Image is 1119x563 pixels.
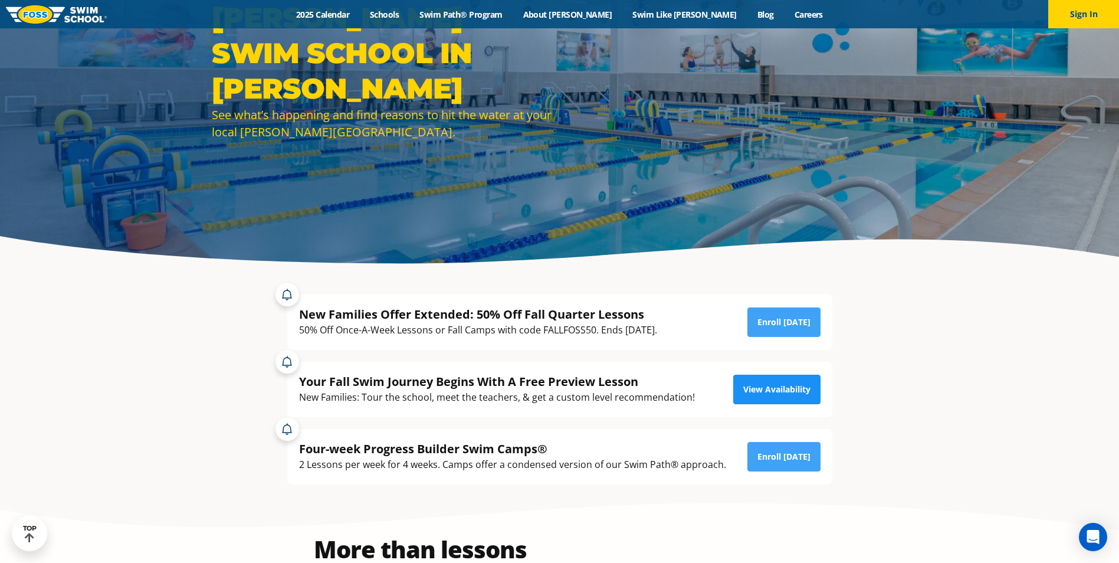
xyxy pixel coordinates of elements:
a: Enroll [DATE] [747,442,821,472]
a: Enroll [DATE] [747,307,821,337]
div: Four-week Progress Builder Swim Camps® [299,441,726,457]
a: Swim Like [PERSON_NAME] [622,9,747,20]
a: About [PERSON_NAME] [513,9,622,20]
h2: More than lessons [287,538,554,561]
div: See what’s happening and find reasons to hit the water at your local [PERSON_NAME][GEOGRAPHIC_DATA]. [212,106,554,140]
div: Open Intercom Messenger [1079,523,1107,551]
div: 2 Lessons per week for 4 weeks. Camps offer a condensed version of our Swim Path® approach. [299,457,726,473]
a: Careers [784,9,833,20]
a: Swim Path® Program [409,9,513,20]
a: View Availability [733,375,821,404]
a: Blog [747,9,784,20]
img: FOSS Swim School Logo [6,5,107,24]
a: 2025 Calendar [286,9,360,20]
div: 50% Off Once-A-Week Lessons or Fall Camps with code FALLFOSS50. Ends [DATE]. [299,322,657,338]
div: New Families Offer Extended: 50% Off Fall Quarter Lessons [299,306,657,322]
div: TOP [23,525,37,543]
div: New Families: Tour the school, meet the teachers, & get a custom level recommendation! [299,389,695,405]
div: Your Fall Swim Journey Begins With A Free Preview Lesson [299,374,695,389]
a: Schools [360,9,409,20]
